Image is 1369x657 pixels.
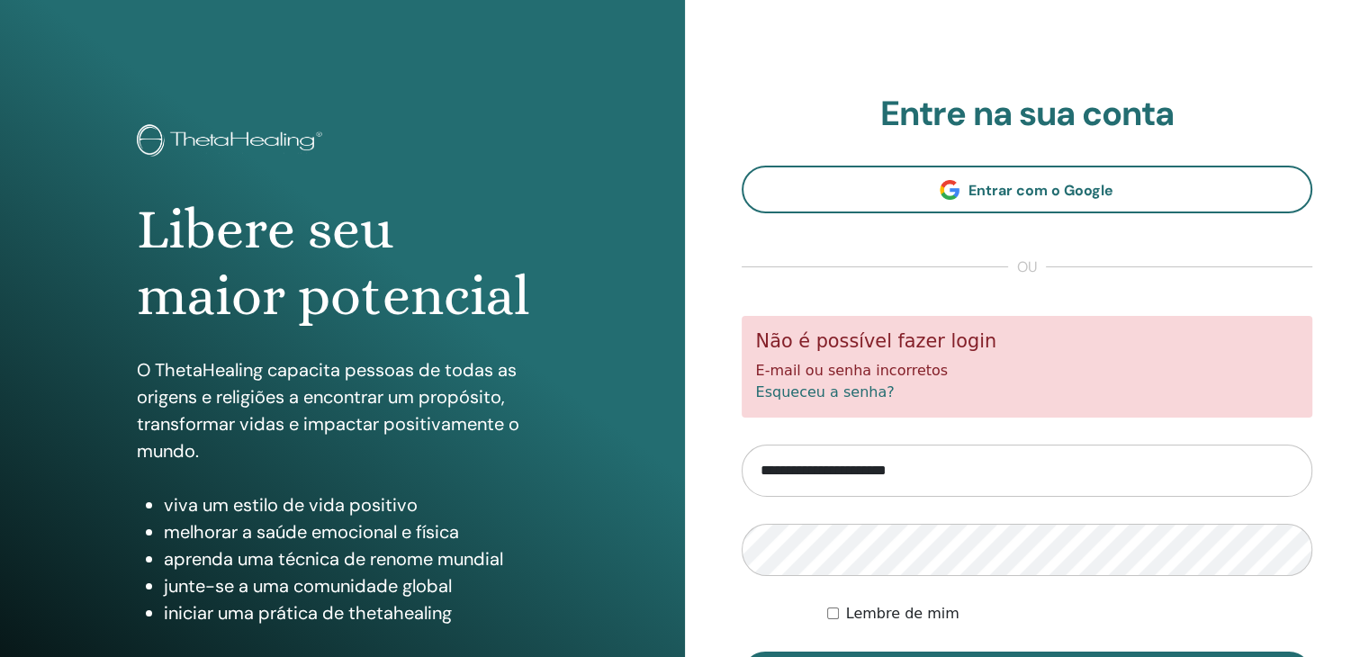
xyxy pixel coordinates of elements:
[827,603,1312,625] div: Mantenha-me autenticado indefinidamente ou até que eu faça logout manualmente
[137,358,519,463] font: O ThetaHealing capacita pessoas de todas as origens e religiões a encontrar um propósito, transfo...
[880,91,1174,136] font: Entre na sua conta
[164,574,452,598] font: junte-se a uma comunidade global
[164,547,503,571] font: aprenda uma técnica de renome mundial
[164,520,459,544] font: melhorar a saúde emocional e física
[137,197,530,328] font: Libere seu maior potencial
[756,362,949,379] font: E-mail ou senha incorretos
[164,601,452,625] font: iniciar uma prática de thetahealing
[1017,257,1037,276] font: ou
[164,493,418,517] font: viva um estilo de vida positivo
[742,166,1313,213] a: Entrar com o Google
[756,330,997,352] font: Não é possível fazer login
[846,605,959,622] font: Lembre de mim
[968,181,1113,200] font: Entrar com o Google
[756,383,895,400] a: Esqueceu a senha?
